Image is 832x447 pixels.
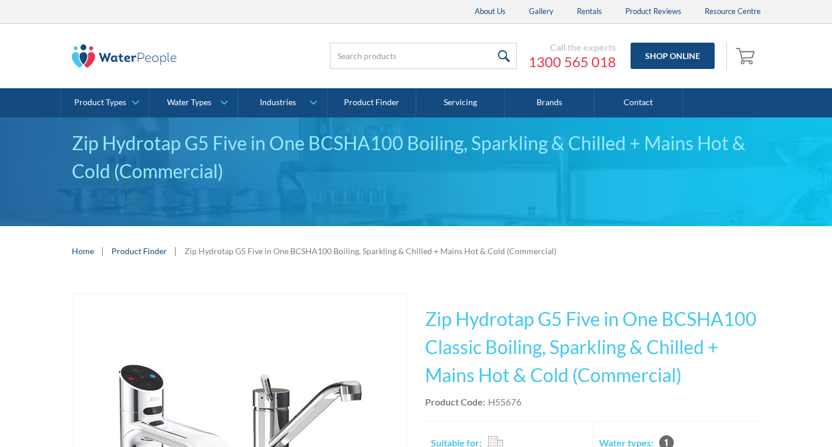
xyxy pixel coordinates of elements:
[425,396,485,407] strong: Product Code:
[173,244,179,258] div: |
[505,88,594,117] a: Brands
[733,42,761,70] a: Open cart
[330,43,517,69] input: Search products
[425,305,761,389] h1: Zip Hydrotap G5 Five in One BCSHA100 Classic Boiling, Sparkling & Chilled + Mains Hot & Cold (Com...
[260,98,296,108] div: Industries
[631,43,715,69] a: Shop Online
[736,46,758,65] img: shopping cart
[594,88,683,117] a: Contact
[61,88,149,117] a: Product Types
[416,88,505,117] a: Servicing
[528,41,616,53] div: Call the experts
[149,88,238,117] a: Water Types
[72,44,177,68] img: The Water People
[112,245,167,257] a: Product Finder
[328,88,416,117] a: Product Finder
[72,129,761,185] div: Zip Hydrotap G5 Five in One BCSHA100 Boiling, Sparkling & Chilled + Mains Hot & Cold (Commercial)
[184,245,556,257] div: Zip Hydrotap G5 Five in One BCSHA100 Boiling, Sparkling & Chilled + Mains Hot & Cold (Commercial)
[100,244,106,258] div: |
[488,395,521,409] div: H55676
[72,245,94,257] a: Home
[528,53,616,71] a: 1300 565 018
[238,88,326,117] a: Industries
[74,98,126,108] div: Product Types
[167,98,211,108] div: Water Types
